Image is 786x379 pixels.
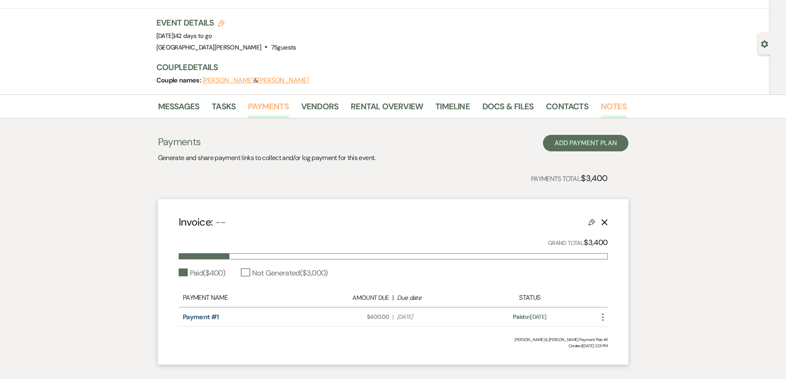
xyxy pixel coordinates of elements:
[212,100,236,118] a: Tasks
[248,100,289,118] a: Payments
[548,237,608,249] p: Grand Total:
[301,100,338,118] a: Vendors
[203,77,254,84] button: [PERSON_NAME]
[179,268,226,279] div: Paid ( $400 )
[174,32,212,40] span: |
[179,337,608,343] div: [PERSON_NAME] & [PERSON_NAME] Payment Plan #1
[761,40,768,47] button: Open lead details
[203,76,309,85] span: &
[601,100,627,118] a: Notes
[313,293,389,303] div: Amount Due
[351,100,423,118] a: Rental Overview
[477,313,582,321] div: on [DATE]
[584,238,607,247] strong: $3,400
[513,313,524,320] span: Paid
[482,100,533,118] a: Docs & Files
[397,293,473,303] div: Due date
[477,293,582,303] div: Status
[392,313,393,321] span: |
[183,293,309,303] div: Payment Name
[397,313,473,321] span: [DATE]
[156,17,296,28] h3: Event Details
[158,100,200,118] a: Messages
[156,43,262,52] span: [GEOGRAPHIC_DATA][PERSON_NAME]
[158,153,375,163] p: Generate and share payment links to collect and/or log payment for this event.
[309,293,477,303] div: |
[546,100,588,118] a: Contacts
[531,172,608,185] p: Payments Total:
[175,32,212,40] span: 42 days to go
[183,313,219,321] a: Payment #1
[158,135,375,149] h3: Payments
[258,77,309,84] button: [PERSON_NAME]
[215,215,226,229] span: --
[156,76,203,85] span: Couple names:
[313,313,389,321] span: $400.00
[156,32,212,40] span: [DATE]
[241,268,328,279] div: Not Generated ( $3,000 )
[179,215,226,229] h4: Invoice:
[179,343,608,349] span: Created: [DATE] 2:01 PM
[543,135,628,151] button: Add Payment Plan
[156,61,618,73] h3: Couple Details
[435,100,470,118] a: Timeline
[271,43,296,52] span: 75 guests
[581,173,607,184] strong: $3,400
